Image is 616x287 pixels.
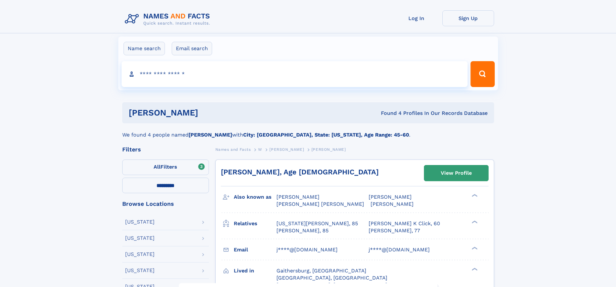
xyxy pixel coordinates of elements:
[258,145,262,153] a: W
[369,194,412,200] span: [PERSON_NAME]
[154,164,160,170] span: All
[125,268,155,273] div: [US_STATE]
[391,10,442,26] a: Log In
[172,42,212,55] label: Email search
[122,160,209,175] label: Filters
[122,61,468,87] input: search input
[234,265,276,276] h3: Lived in
[125,219,155,225] div: [US_STATE]
[470,246,478,250] div: ❯
[442,10,494,26] a: Sign Up
[122,123,494,139] div: We found 4 people named with .
[269,147,304,152] span: [PERSON_NAME]
[122,201,209,207] div: Browse Locations
[470,61,494,87] button: Search Button
[311,147,346,152] span: [PERSON_NAME]
[258,147,262,152] span: W
[122,10,215,28] img: Logo Names and Facts
[125,252,155,257] div: [US_STATE]
[276,275,387,281] span: [GEOGRAPHIC_DATA], [GEOGRAPHIC_DATA]
[424,165,488,181] a: View Profile
[215,145,251,153] a: Names and Facts
[122,147,209,152] div: Filters
[189,132,232,138] b: [PERSON_NAME]
[269,145,304,153] a: [PERSON_NAME]
[234,192,276,203] h3: Also known as
[441,166,472,181] div: View Profile
[276,201,364,207] span: [PERSON_NAME] [PERSON_NAME]
[276,227,329,234] a: [PERSON_NAME], 85
[125,236,155,241] div: [US_STATE]
[276,220,358,227] a: [US_STATE][PERSON_NAME], 85
[369,227,420,234] a: [PERSON_NAME], 77
[470,220,478,224] div: ❯
[124,42,165,55] label: Name search
[129,109,290,117] h1: [PERSON_NAME]
[276,268,366,274] span: Gaithersburg, [GEOGRAPHIC_DATA]
[371,201,414,207] span: [PERSON_NAME]
[221,168,379,176] a: [PERSON_NAME], Age [DEMOGRAPHIC_DATA]
[243,132,409,138] b: City: [GEOGRAPHIC_DATA], State: [US_STATE], Age Range: 45-60
[289,110,488,117] div: Found 4 Profiles In Our Records Database
[470,193,478,198] div: ❯
[470,267,478,271] div: ❯
[369,220,440,227] a: [PERSON_NAME] K Click, 60
[276,194,319,200] span: [PERSON_NAME]
[234,244,276,255] h3: Email
[234,218,276,229] h3: Relatives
